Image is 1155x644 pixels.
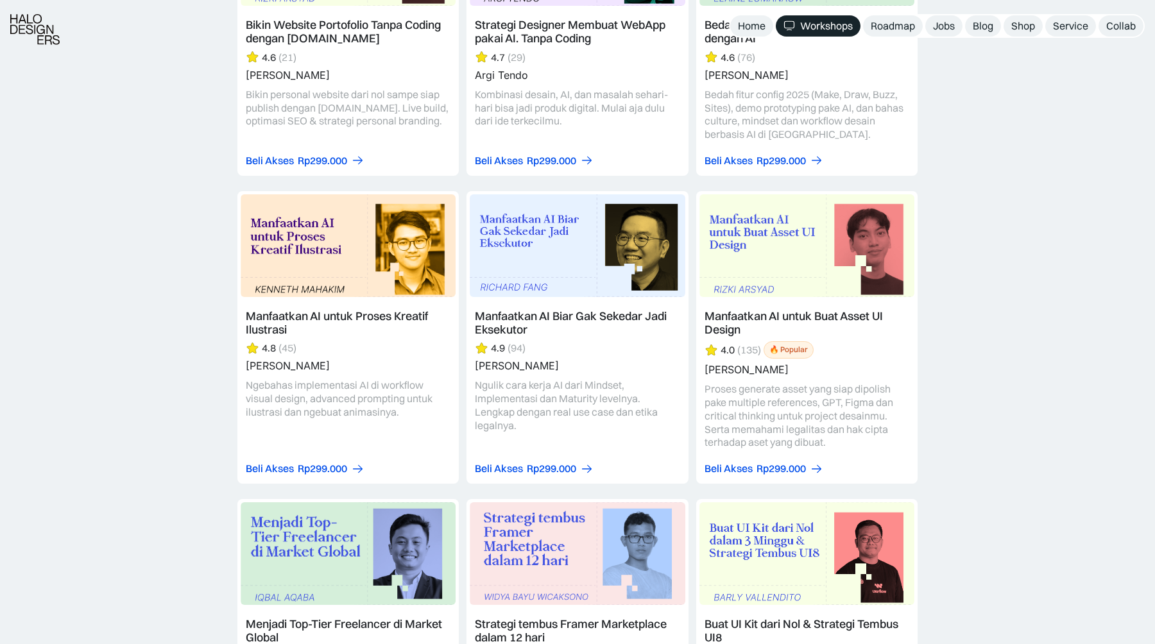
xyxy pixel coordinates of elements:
div: Beli Akses [246,462,294,475]
div: Beli Akses [705,154,753,167]
a: Service [1045,15,1096,37]
div: Beli Akses [246,154,294,167]
a: Beli AksesRp299.000 [475,154,594,167]
a: Beli AksesRp299.000 [246,154,364,167]
div: Rp299.000 [527,154,576,167]
div: Service [1053,19,1088,33]
a: Workshops [776,15,860,37]
div: Rp299.000 [527,462,576,475]
a: Collab [1099,15,1143,37]
div: Rp299.000 [757,154,806,167]
div: Blog [973,19,993,33]
a: Blog [965,15,1001,37]
div: Shop [1011,19,1035,33]
div: Beli Akses [705,462,753,475]
div: Beli Akses [475,154,523,167]
div: Beli Akses [475,462,523,475]
div: Rp299.000 [298,462,347,475]
div: Workshops [800,19,853,33]
a: Beli AksesRp299.000 [475,462,594,475]
div: Jobs [933,19,955,33]
a: Shop [1004,15,1043,37]
a: Roadmap [863,15,923,37]
div: Home [738,19,766,33]
div: Collab [1106,19,1136,33]
div: Rp299.000 [298,154,347,167]
a: Home [730,15,773,37]
div: Roadmap [871,19,915,33]
a: Beli AksesRp299.000 [705,154,823,167]
a: Beli AksesRp299.000 [246,462,364,475]
a: Jobs [925,15,963,37]
div: Rp299.000 [757,462,806,475]
a: Beli AksesRp299.000 [705,462,823,475]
